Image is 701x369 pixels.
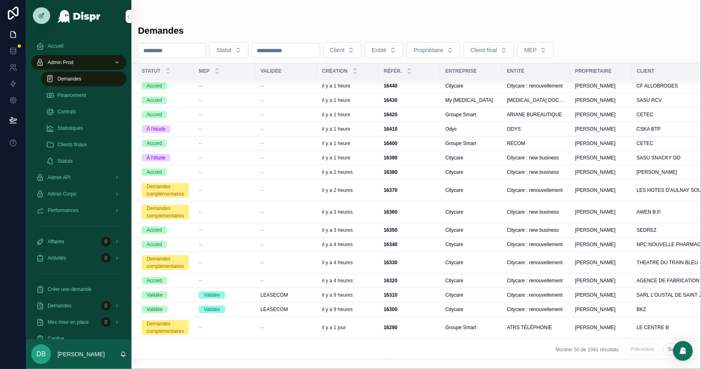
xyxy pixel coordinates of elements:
[322,155,350,161] p: il y a 1 heure
[575,111,616,118] span: [PERSON_NAME]
[384,97,397,103] strong: 16430
[260,155,264,161] span: --
[445,140,497,147] a: Groupe Smart
[322,277,374,284] a: il y a 4 heures
[260,292,288,298] span: LEASECOM
[384,259,435,266] a: 16330
[260,187,312,194] a: --
[142,125,189,133] a: À l'étude
[322,292,374,298] a: il y a 9 heures
[384,140,435,147] a: 16400
[464,42,514,58] button: Select Button
[322,155,374,161] a: il y a 1 heure
[322,187,374,194] a: il y a 2 heures
[575,169,627,175] a: [PERSON_NAME]
[507,140,565,147] a: RÉCOM
[322,227,353,233] p: il y a 3 heures
[507,187,563,194] span: Citycare : renouvellement
[384,241,435,248] a: 16340
[507,169,565,175] a: Citycare : new business
[41,154,126,168] a: Statuts
[101,237,111,247] div: 0
[322,227,374,233] a: il y a 3 heures
[199,277,251,284] a: --
[322,187,353,194] p: il y a 2 heures
[507,209,565,215] a: Citycare : new business
[637,97,662,104] span: SASU RCV
[199,169,251,175] a: --
[507,155,565,161] a: Citycare : new business
[575,111,627,118] a: [PERSON_NAME]
[507,111,565,118] a: ARIANE BUREAUTIQUE
[322,140,350,147] p: il y a 1 heure
[384,187,435,194] a: 16370
[57,108,76,115] span: Contrats
[322,241,374,248] a: il y a 4 heures
[48,238,64,245] span: Affaires
[142,226,189,234] a: Accord
[445,292,463,298] span: Citycare
[507,227,559,233] span: Citycare : new business
[575,97,627,104] a: [PERSON_NAME]
[57,141,87,148] span: Clients finaux
[322,259,353,266] p: il y a 4 heures
[199,227,251,233] a: --
[507,292,565,298] a: Citycare : renouvellement
[31,39,126,53] a: Accueil
[384,227,435,233] a: 16350
[48,191,76,197] span: Admin Corpo
[48,302,71,309] span: Demandes
[57,76,81,82] span: Demandes
[147,226,162,234] div: Accord
[575,292,616,298] span: [PERSON_NAME]
[199,227,202,233] span: --
[147,183,184,198] div: Demandes complémentaires
[199,126,202,132] span: --
[445,83,463,89] span: Citycare
[384,111,435,118] a: 16420
[199,291,251,299] a: Validée
[445,241,497,248] a: Citycare
[384,97,435,104] a: 16430
[471,46,497,54] span: Client final
[575,187,627,194] a: [PERSON_NAME]
[260,83,312,89] a: --
[322,126,350,132] p: il y a 1 heure
[142,291,189,299] a: Validée
[507,126,565,132] a: ODYS
[199,111,251,118] a: --
[384,155,397,161] strong: 16390
[507,277,565,284] a: Citycare : renouvellement
[445,140,476,147] span: Groupe Smart
[142,97,189,104] a: Accord
[48,59,74,66] span: Admin Prod
[445,277,463,284] span: Citycare
[199,140,251,147] a: --
[445,111,476,118] span: Groupe Smart
[31,203,126,218] a: Performances
[260,241,264,248] span: --
[204,291,220,299] div: Validée
[445,126,457,132] span: Odys
[48,286,92,293] span: Créer une demande
[260,241,312,248] a: --
[142,205,189,219] a: Demandes complémentaires
[260,209,264,215] span: --
[507,169,559,175] span: Citycare : new business
[142,183,189,198] a: Demandes complémentaires
[322,169,374,175] a: il y a 2 heures
[407,42,460,58] button: Select Button
[575,126,616,132] span: [PERSON_NAME]
[445,227,463,233] span: Citycare
[199,187,202,194] span: --
[575,259,616,266] span: [PERSON_NAME]
[142,306,189,313] a: Validée
[199,259,251,266] a: --
[575,126,627,132] a: [PERSON_NAME]
[575,241,616,248] span: [PERSON_NAME]
[147,97,162,104] div: Accord
[445,97,497,104] a: My [MEDICAL_DATA]
[384,141,397,146] strong: 16400
[507,259,563,266] span: Citycare : renouvellement
[445,83,497,89] a: Citycare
